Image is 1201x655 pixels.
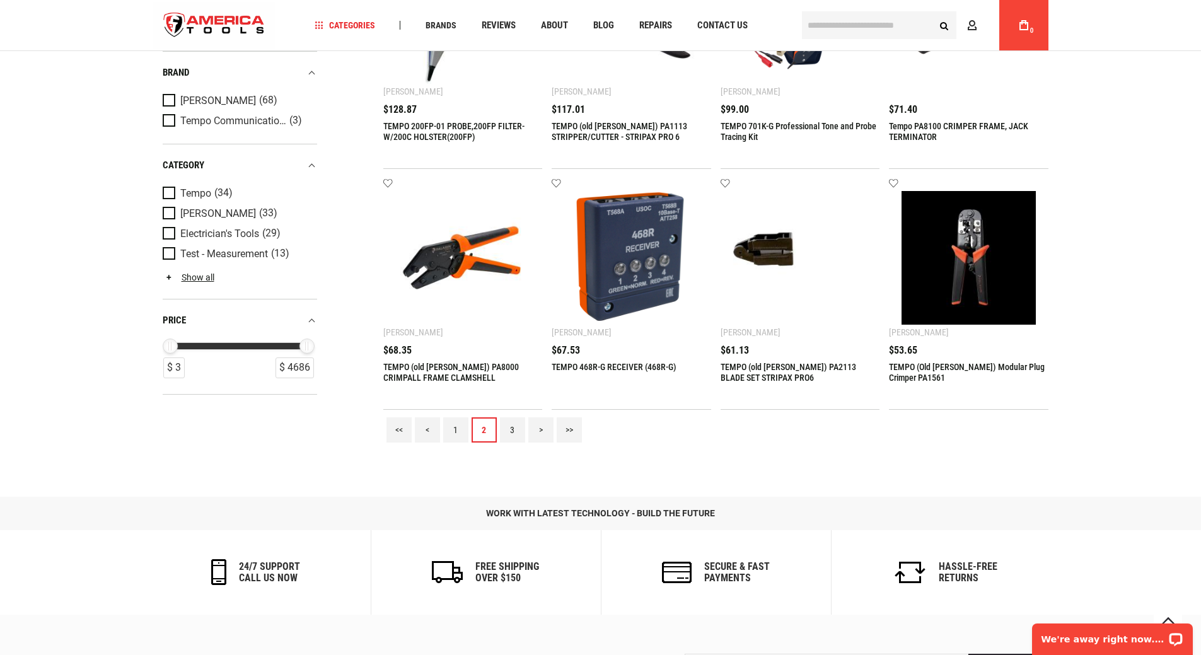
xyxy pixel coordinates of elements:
div: [PERSON_NAME] [721,86,780,96]
span: (34) [214,188,233,199]
span: Electrician's Tools [180,228,259,239]
div: Product Filters [163,50,317,394]
span: $71.40 [889,105,917,115]
a: Brands [420,17,462,34]
a: Reviews [476,17,521,34]
span: 0 [1030,27,1034,34]
div: category [163,156,317,173]
a: TEMPO 701K-G Professional Tone and Probe Tracing Kit [721,121,876,142]
a: TEMPO 200FP-01 PROBE,200FP FILTER-W/200C HOLSTER(200FP) [383,121,525,142]
a: > [528,417,554,443]
a: TEMPO (old [PERSON_NAME]) PA1113 STRIPPER/CUTTER - STRIPAX PRO 6 [552,121,687,142]
h6: 24/7 support call us now [239,561,300,583]
a: TEMPO (old [PERSON_NAME]) PA8000 CRIMPALL FRAME CLAMSHELL [383,362,519,383]
a: TEMPO (old [PERSON_NAME]) PA2113 BLADE SET STRIPAX PRO6 [721,362,856,383]
div: [PERSON_NAME] [383,327,443,337]
a: TEMPO (Old [PERSON_NAME]) Modular Plug Crimper PA1561 [889,362,1045,383]
img: TEMPO (old Greenlee) PA2113 BLADE SET STRIPAX PRO6 [733,191,867,325]
div: [PERSON_NAME] [552,327,612,337]
a: Show all [163,272,214,282]
a: 2 [472,417,497,443]
span: Brands [426,21,456,30]
div: [PERSON_NAME] [552,86,612,96]
span: $128.87 [383,105,417,115]
iframe: LiveChat chat widget [1024,615,1201,655]
div: $ 4686 [276,357,314,378]
h6: secure & fast payments [704,561,770,583]
div: [PERSON_NAME] [721,327,780,337]
a: [PERSON_NAME] (68) [163,93,314,107]
div: price [163,311,317,328]
button: Search [932,13,956,37]
a: Repairs [634,17,678,34]
span: About [541,21,568,30]
a: Tempo (34) [163,186,314,200]
span: (13) [271,248,289,259]
span: Contact Us [697,21,748,30]
a: 1 [443,417,468,443]
span: $117.01 [552,105,585,115]
img: TEMPO 468R-G RECEIVER (468R-G) [564,191,699,325]
span: Tempo Communications [180,115,286,126]
a: Tempo PA8100 CRIMPER FRAME, JACK TERMINATOR [889,121,1028,142]
a: Electrician's Tools (29) [163,226,314,240]
span: (3) [289,115,302,126]
span: [PERSON_NAME] [180,207,256,219]
div: $ 3 [163,357,185,378]
img: TEMPO (old Greenlee) PA8000 CRIMPALL FRAME CLAMSHELL [396,191,530,325]
span: Reviews [482,21,516,30]
span: $53.65 [889,345,917,356]
a: store logo [153,2,276,49]
span: (29) [262,228,281,239]
span: (33) [259,208,277,219]
a: Categories [309,17,381,34]
img: America Tools [153,2,276,49]
span: Repairs [639,21,672,30]
a: 3 [500,417,525,443]
h6: Free Shipping Over $150 [475,561,539,583]
span: (68) [259,95,277,106]
a: Test - Measurement (13) [163,246,314,260]
span: $99.00 [721,105,749,115]
a: >> [557,417,582,443]
a: < [415,417,440,443]
span: [PERSON_NAME] [180,95,256,106]
span: $61.13 [721,345,749,356]
a: Tempo Communications (3) [163,113,314,127]
a: [PERSON_NAME] (33) [163,206,314,220]
span: $67.53 [552,345,580,356]
h6: Hassle-Free Returns [939,561,997,583]
div: Brand [163,64,317,81]
a: About [535,17,574,34]
span: Tempo [180,187,211,199]
div: [PERSON_NAME] [383,86,443,96]
div: [PERSON_NAME] [889,327,949,337]
span: Test - Measurement [180,248,268,259]
img: TEMPO (Old Greenlee) Modular Plug Crimper PA1561 [902,191,1036,325]
a: Contact Us [692,17,753,34]
a: << [386,417,412,443]
a: TEMPO 468R-G RECEIVER (468R-G) [552,362,676,372]
span: Blog [593,21,614,30]
span: Categories [315,21,375,30]
span: $68.35 [383,345,412,356]
a: Blog [588,17,620,34]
